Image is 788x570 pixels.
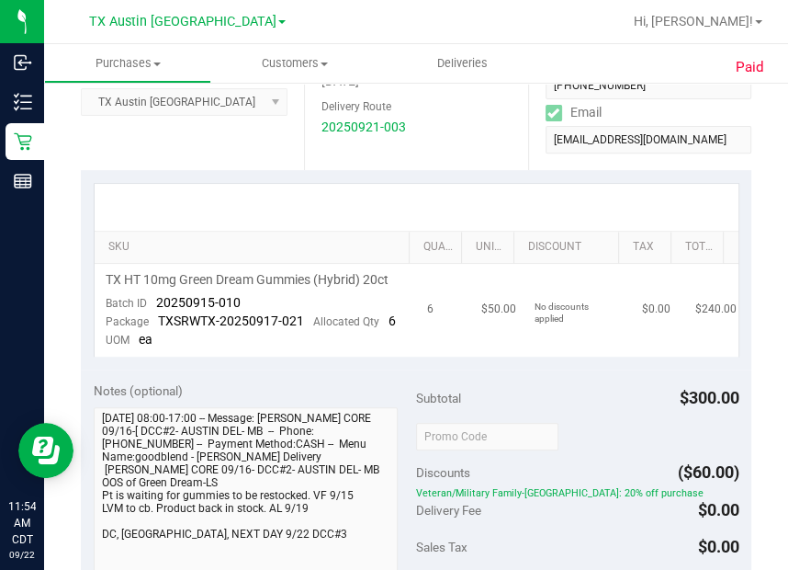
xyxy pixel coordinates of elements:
[108,240,401,255] a: SKU
[106,334,129,347] span: UOM
[18,423,73,478] iframe: Resource center
[89,14,276,29] span: TX Austin [GEOGRAPHIC_DATA]
[476,240,506,255] a: Unit Price
[14,53,32,72] inline-svg: Inbound
[106,297,147,310] span: Batch ID
[8,548,36,562] p: 09/22
[416,423,558,450] input: Promo Code
[680,388,739,407] span: $300.00
[416,486,739,499] span: Veteran/Military Family-[GEOGRAPHIC_DATA]: 20% off purchase
[321,98,391,115] label: Delivery Route
[634,14,753,28] span: Hi, [PERSON_NAME]!
[416,540,467,554] span: Sales Tax
[528,240,611,255] a: Discount
[14,172,32,190] inline-svg: Reports
[546,72,751,99] input: Format: (999) 999-9999
[416,456,470,489] span: Discounts
[427,301,433,318] span: 6
[94,383,183,398] span: Notes (optional)
[388,313,396,328] span: 6
[14,132,32,151] inline-svg: Retail
[695,301,737,318] span: $240.00
[416,503,481,518] span: Delivery Fee
[642,301,670,318] span: $0.00
[698,500,739,519] span: $0.00
[546,99,602,126] label: Email
[156,295,241,310] span: 20250915-010
[633,240,663,255] a: Tax
[106,271,388,289] span: TX HT 10mg Green Dream Gummies (Hybrid) 20ct
[678,462,739,482] span: ($60.00)
[14,93,32,111] inline-svg: Inventory
[685,240,715,255] a: Total
[535,302,589,324] span: No discounts applied
[313,315,379,328] span: Allocated Qty
[480,301,515,318] span: $50.00
[416,391,461,405] span: Subtotal
[158,313,304,328] span: TXSRWTX-20250917-021
[212,55,377,72] span: Customers
[45,55,210,72] span: Purchases
[423,240,454,255] a: Quantity
[379,44,546,83] a: Deliveries
[412,55,512,72] span: Deliveries
[8,498,36,548] p: 11:54 AM CDT
[211,44,378,83] a: Customers
[139,332,152,347] span: ea
[106,315,149,328] span: Package
[698,537,739,556] span: $0.00
[44,44,211,83] a: Purchases
[321,120,406,134] a: 20250921-003
[736,57,764,78] span: Paid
